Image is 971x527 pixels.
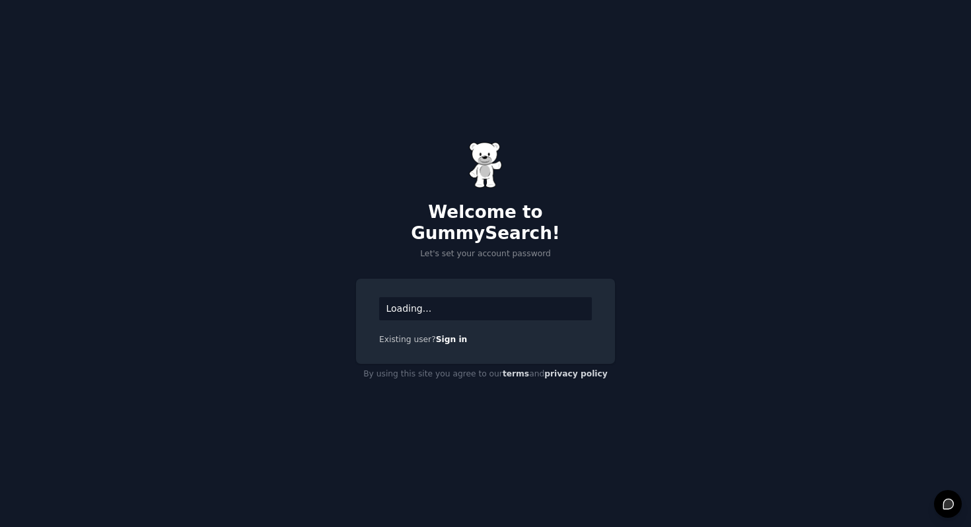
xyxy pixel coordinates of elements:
[436,335,468,344] a: Sign in
[544,369,608,378] a: privacy policy
[503,369,529,378] a: terms
[379,297,592,320] div: Loading...
[356,364,615,385] div: By using this site you agree to our and
[379,335,436,344] span: Existing user?
[469,142,502,188] img: Gummy Bear
[356,202,615,244] h2: Welcome to GummySearch!
[356,248,615,260] p: Let's set your account password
